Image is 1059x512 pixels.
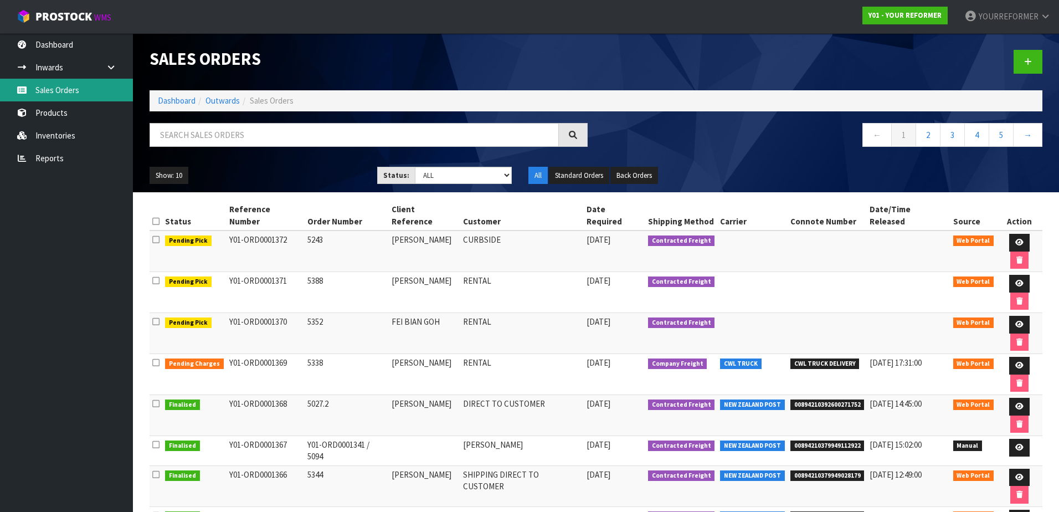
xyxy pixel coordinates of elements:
[165,400,200,411] span: Finalised
[305,395,389,436] td: 5027.2
[150,123,559,147] input: Search sales orders
[549,167,609,185] button: Standard Orders
[305,272,389,313] td: 5388
[165,235,212,247] span: Pending Pick
[460,272,584,313] td: RENTAL
[584,201,645,231] th: Date Required
[227,313,305,354] td: Y01-ORD0001370
[389,201,460,231] th: Client Reference
[587,275,610,286] span: [DATE]
[17,9,30,23] img: cube-alt.png
[648,235,715,247] span: Contracted Freight
[916,123,940,147] a: 2
[788,201,867,231] th: Connote Number
[389,272,460,313] td: [PERSON_NAME]
[1013,123,1042,147] a: →
[305,201,389,231] th: Order Number
[953,235,994,247] span: Web Portal
[35,9,92,24] span: ProStock
[305,354,389,395] td: 5338
[870,439,922,450] span: [DATE] 15:02:00
[389,465,460,506] td: [PERSON_NAME]
[150,167,188,185] button: Show: 10
[227,231,305,272] td: Y01-ORD0001372
[790,470,865,482] span: 00894210379949028179
[162,201,227,231] th: Status
[870,398,922,409] span: [DATE] 14:45:00
[720,400,785,411] span: NEW ZEALAND POST
[648,400,715,411] span: Contracted Freight
[460,436,584,466] td: [PERSON_NAME]
[587,469,610,480] span: [DATE]
[648,277,715,288] span: Contracted Freight
[867,201,950,231] th: Date/Time Released
[720,359,762,370] span: CWL TRUCK
[305,465,389,506] td: 5344
[790,441,865,452] span: 00894210379949112922
[648,470,715,482] span: Contracted Freight
[305,313,389,354] td: 5352
[460,465,584,506] td: SHIPPING DIRECT TO CUSTOMER
[205,95,240,106] a: Outwards
[389,354,460,395] td: [PERSON_NAME]
[953,277,994,288] span: Web Portal
[460,231,584,272] td: CURBSIDE
[460,354,584,395] td: RENTAL
[953,359,994,370] span: Web Portal
[953,441,983,452] span: Manual
[790,359,860,370] span: CWL TRUCK DELIVERY
[227,354,305,395] td: Y01-ORD0001369
[165,441,200,452] span: Finalised
[227,465,305,506] td: Y01-ORD0001366
[150,50,588,69] h1: Sales Orders
[587,439,610,450] span: [DATE]
[389,313,460,354] td: FEI BIAN GOH
[227,395,305,436] td: Y01-ORD0001368
[940,123,965,147] a: 3
[989,123,1014,147] a: 5
[227,436,305,466] td: Y01-ORD0001367
[610,167,658,185] button: Back Orders
[868,11,942,20] strong: Y01 - YOUR REFORMER
[165,277,212,288] span: Pending Pick
[720,441,785,452] span: NEW ZEALAND POST
[305,231,389,272] td: 5243
[790,400,865,411] span: 00894210392600271752
[648,441,715,452] span: Contracted Freight
[645,201,718,231] th: Shipping Method
[870,469,922,480] span: [DATE] 12:49:00
[587,398,610,409] span: [DATE]
[94,12,111,23] small: WMS
[717,201,788,231] th: Carrier
[953,470,994,482] span: Web Portal
[587,357,610,368] span: [DATE]
[460,395,584,436] td: DIRECT TO CUSTOMER
[460,313,584,354] td: RENTAL
[389,395,460,436] td: [PERSON_NAME]
[250,95,294,106] span: Sales Orders
[862,123,892,147] a: ←
[996,201,1042,231] th: Action
[870,357,922,368] span: [DATE] 17:31:00
[720,470,785,482] span: NEW ZEALAND POST
[648,359,707,370] span: Company Freight
[460,201,584,231] th: Customer
[891,123,916,147] a: 1
[158,95,196,106] a: Dashboard
[305,436,389,466] td: Y01-ORD0001341 / 5094
[165,470,200,482] span: Finalised
[964,123,989,147] a: 4
[383,171,409,180] strong: Status:
[953,318,994,329] span: Web Portal
[165,318,212,329] span: Pending Pick
[528,167,548,185] button: All
[953,400,994,411] span: Web Portal
[979,11,1039,22] span: YOURREFORMER
[648,318,715,329] span: Contracted Freight
[587,316,610,327] span: [DATE]
[227,272,305,313] td: Y01-ORD0001371
[950,201,997,231] th: Source
[604,123,1042,150] nav: Page navigation
[389,231,460,272] td: [PERSON_NAME]
[165,359,224,370] span: Pending Charges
